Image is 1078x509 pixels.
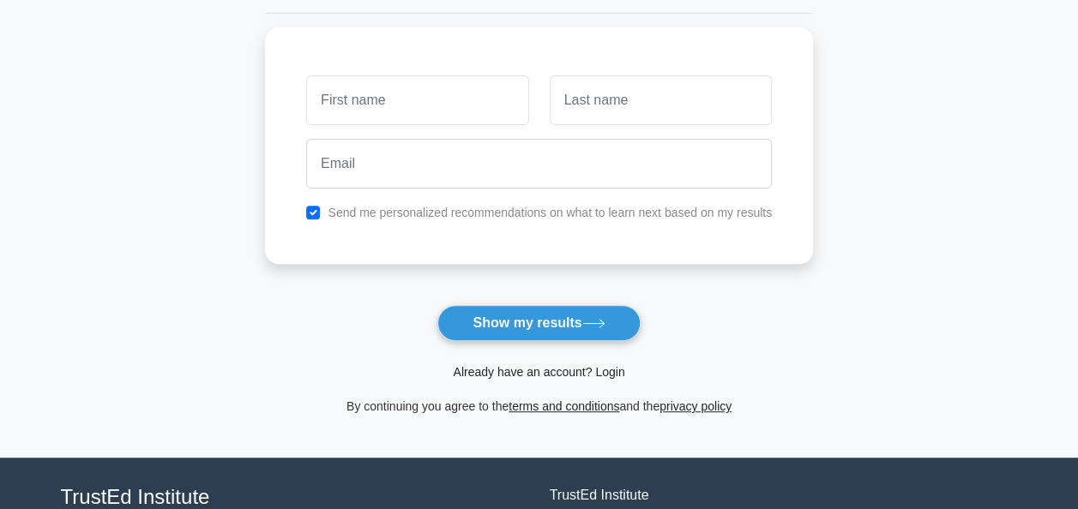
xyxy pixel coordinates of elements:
[306,75,528,125] input: First name
[255,396,823,416] div: By continuing you agree to the and the
[453,365,624,379] a: Already have an account? Login
[509,399,619,413] a: terms and conditions
[306,139,772,189] input: Email
[659,399,732,413] a: privacy policy
[437,305,640,341] button: Show my results
[328,206,772,219] label: Send me personalized recommendations on what to learn next based on my results
[550,75,772,125] input: Last name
